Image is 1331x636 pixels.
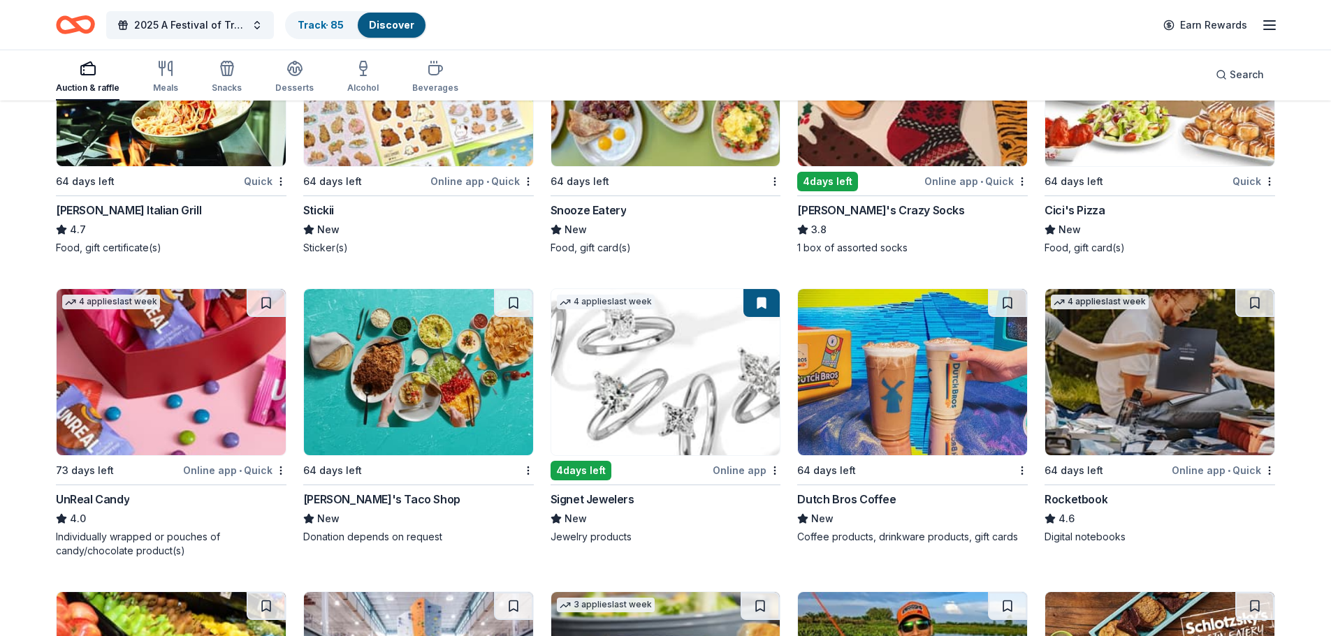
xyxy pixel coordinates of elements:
a: Discover [369,19,414,31]
div: UnReal Candy [56,491,129,508]
div: Meals [153,82,178,94]
a: Earn Rewards [1155,13,1256,38]
a: Track· 85 [298,19,344,31]
div: 4 days left [797,172,858,191]
a: Image for Fuzzy's Taco Shop64 days left[PERSON_NAME]'s Taco ShopNewDonation depends on request [303,288,534,544]
span: New [1059,221,1081,238]
span: New [317,221,340,238]
div: 64 days left [797,462,856,479]
div: 64 days left [1045,462,1103,479]
div: 4 applies last week [62,295,160,309]
div: Donation depends on request [303,530,534,544]
div: 64 days left [56,173,115,190]
div: Online app Quick [430,172,534,190]
div: Quick [244,172,286,190]
div: Stickii [303,202,334,219]
div: [PERSON_NAME]'s Taco Shop [303,491,460,508]
div: 4 applies last week [557,295,655,309]
button: Snacks [212,54,242,101]
div: 73 days left [56,462,114,479]
div: 4 days left [551,461,611,480]
div: Individually wrapped or pouches of candy/chocolate product(s) [56,530,286,558]
div: Sticker(s) [303,241,534,255]
a: Image for Dutch Bros Coffee64 days leftDutch Bros CoffeeNewCoffee products, drinkware products, g... [797,288,1028,544]
div: 64 days left [1045,173,1103,190]
div: Signet Jewelers [551,491,634,508]
span: • [486,176,489,187]
span: Search [1230,66,1264,83]
div: 64 days left [551,173,609,190]
div: Rocketbook [1045,491,1107,508]
span: 2025 A Festival of Trees Event [134,17,246,34]
div: 4 applies last week [1051,295,1149,309]
span: 4.0 [70,510,86,527]
div: Food, gift card(s) [551,241,781,255]
img: Image for UnReal Candy [57,289,286,455]
div: 1 box of assorted socks [797,241,1028,255]
div: Digital notebooks [1045,530,1275,544]
div: Coffee products, drinkware products, gift cards [797,530,1028,544]
div: Snacks [212,82,242,94]
div: 64 days left [303,462,362,479]
div: Food, gift card(s) [1045,241,1275,255]
span: New [317,510,340,527]
span: • [239,465,242,476]
div: Beverages [412,82,458,94]
span: 4.7 [70,221,86,238]
div: Online app Quick [183,461,286,479]
button: Track· 85Discover [285,11,427,39]
span: 4.6 [1059,510,1075,527]
div: Dutch Bros Coffee [797,491,896,508]
div: Auction & raffle [56,82,119,94]
button: Auction & raffle [56,54,119,101]
button: Meals [153,54,178,101]
div: Quick [1232,172,1275,190]
div: 64 days left [303,173,362,190]
div: 3 applies last week [557,598,655,612]
a: Image for Rocketbook4 applieslast week64 days leftOnline app•QuickRocketbook4.6Digital notebooks [1045,288,1275,544]
a: Image for Signet Jewelers4 applieslast week4days leftOnline appSignet JewelersNewJewelry products [551,288,781,544]
span: 3.8 [811,221,827,238]
img: Image for Fuzzy's Taco Shop [304,289,533,455]
div: Cici's Pizza [1045,202,1105,219]
img: Image for Signet Jewelers [551,289,780,455]
div: Jewelry products [551,530,781,544]
img: Image for Rocketbook [1045,289,1274,455]
button: 2025 A Festival of Trees Event [106,11,274,39]
div: Online app Quick [1172,461,1275,479]
button: Search [1205,61,1275,89]
img: Image for Dutch Bros Coffee [798,289,1027,455]
a: Home [56,8,95,41]
span: • [980,176,983,187]
div: Food, gift certificate(s) [56,241,286,255]
span: New [565,510,587,527]
div: Online app [713,461,780,479]
button: Desserts [275,54,314,101]
div: Snooze Eatery [551,202,627,219]
div: [PERSON_NAME]'s Crazy Socks [797,202,964,219]
button: Alcohol [347,54,379,101]
span: New [811,510,834,527]
span: • [1228,465,1230,476]
div: Desserts [275,82,314,94]
a: Image for UnReal Candy4 applieslast week73 days leftOnline app•QuickUnReal Candy4.0Individually w... [56,288,286,558]
button: Beverages [412,54,458,101]
div: Alcohol [347,82,379,94]
span: New [565,221,587,238]
div: [PERSON_NAME] Italian Grill [56,202,201,219]
div: Online app Quick [924,172,1028,190]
